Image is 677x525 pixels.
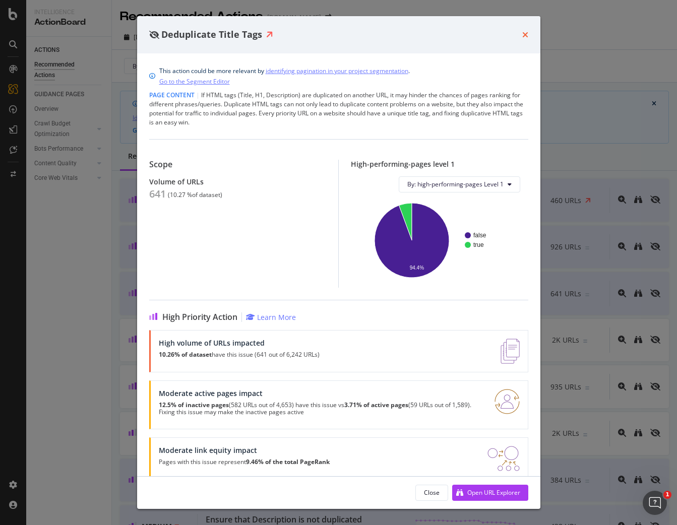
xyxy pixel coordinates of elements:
div: Open URL Explorer [467,488,520,497]
button: Open URL Explorer [452,485,528,501]
a: Learn More [246,312,296,322]
a: Go to the Segment Editor [159,76,230,87]
div: ( 10.27 % of dataset ) [168,191,222,199]
span: Deduplicate Title Tags [161,28,262,40]
a: identifying pagination in your project segmentation [266,65,408,76]
div: 641 [149,188,166,200]
img: DDxVyA23.png [487,446,519,471]
div: High-performing-pages level 1 [351,160,528,168]
span: 1 [663,491,671,499]
iframe: Intercom live chat [643,491,667,515]
div: Moderate link equity impact [159,446,330,454]
img: RO06QsNG.png [495,389,520,414]
div: info banner [149,65,528,87]
div: If HTML tags (Title, H1, Description) are duplicated on another URL, it may hinder the chances of... [149,91,528,127]
span: | [196,91,200,99]
div: modal [137,16,540,509]
button: Close [415,485,448,501]
button: By: high-performing-pages Level 1 [399,176,520,192]
text: false [473,232,486,239]
span: By: high-performing-pages Level 1 [407,180,504,188]
span: High Priority Action [162,312,237,322]
span: Page Content [149,91,195,99]
strong: 12.5% of inactive pages [159,401,229,409]
div: eye-slash [149,31,159,39]
div: Learn More [257,312,296,322]
p: have this issue (641 out of 6,242 URLs) [159,351,320,358]
text: 94.4% [409,265,423,271]
div: Volume of URLs [149,177,326,186]
div: Moderate active pages impact [159,389,482,398]
div: Close [424,488,440,497]
p: (582 URLs out of 4,653) have this issue vs (59 URLs out of 1,589). Fixing this issue may make the... [159,402,482,416]
svg: A chart. [359,201,520,280]
div: This action could be more relevant by . [159,65,410,87]
div: Scope [149,160,326,169]
strong: 3.71% of active pages [344,401,408,409]
p: Pages with this issue represent [159,458,330,466]
img: e5DMFwAAAABJRU5ErkJggg== [501,339,519,364]
strong: 9.46% of the total PageRank [246,457,330,466]
div: times [522,28,528,41]
text: true [473,241,484,248]
strong: 10.26% of dataset [159,350,212,359]
div: High volume of URLs impacted [159,339,320,347]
